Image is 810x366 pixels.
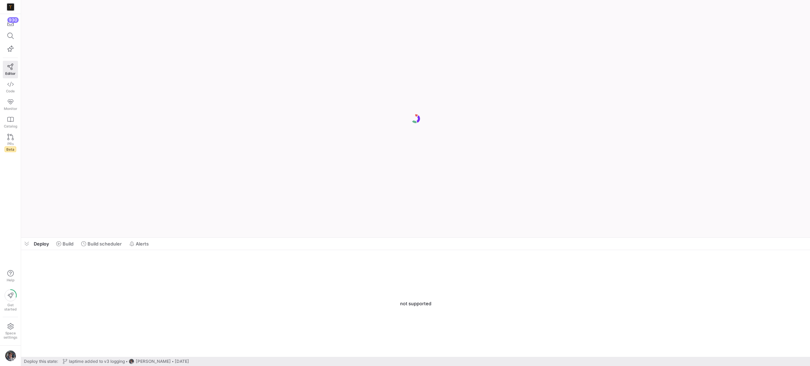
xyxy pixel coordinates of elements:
[5,71,15,76] span: Editor
[4,331,17,339] span: Space settings
[53,238,77,250] button: Build
[3,78,18,96] a: Code
[7,142,14,146] span: PRs
[78,238,125,250] button: Build scheduler
[3,96,18,113] a: Monitor
[126,238,152,250] button: Alerts
[3,61,18,78] a: Editor
[34,241,49,247] span: Deploy
[3,320,18,342] a: Spacesettings
[24,359,58,364] span: Deploy this state:
[136,359,171,364] span: [PERSON_NAME]
[61,357,191,366] button: laptime added to v3 logginghttps://lh3.googleusercontent.com/a/AEdFTp5zC-foZFgAndG80ezPFSJoLY2tP0...
[21,250,810,357] div: not supported
[7,4,14,11] img: https://storage.googleapis.com/y42-prod-data-exchange/images/M4PIZmlr0LOyhR8acEy9Mp195vnbki1rrADR...
[4,303,17,311] span: Get started
[6,278,15,282] span: Help
[3,348,18,363] button: https://lh3.googleusercontent.com/a/AEdFTp5zC-foZFgAndG80ezPFSJoLY2tP00FMcRVqbPJ=s96-c
[410,113,421,124] img: logo.gif
[3,113,18,131] a: Catalog
[6,89,15,93] span: Code
[7,17,19,23] div: 930
[3,131,18,155] a: PRsBeta
[3,1,18,13] a: https://storage.googleapis.com/y42-prod-data-exchange/images/M4PIZmlr0LOyhR8acEy9Mp195vnbki1rrADR...
[5,350,16,361] img: https://lh3.googleusercontent.com/a/AEdFTp5zC-foZFgAndG80ezPFSJoLY2tP00FMcRVqbPJ=s96-c
[5,146,16,152] span: Beta
[88,241,122,247] span: Build scheduler
[136,241,149,247] span: Alerts
[129,359,134,364] img: https://lh3.googleusercontent.com/a/AEdFTp5zC-foZFgAndG80ezPFSJoLY2tP00FMcRVqbPJ=s96-c
[63,241,73,247] span: Build
[3,267,18,285] button: Help
[3,287,18,314] button: Getstarted
[3,17,18,30] button: 930
[175,359,189,364] span: [DATE]
[69,359,125,364] span: laptime added to v3 logging
[4,124,17,128] span: Catalog
[4,106,17,111] span: Monitor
